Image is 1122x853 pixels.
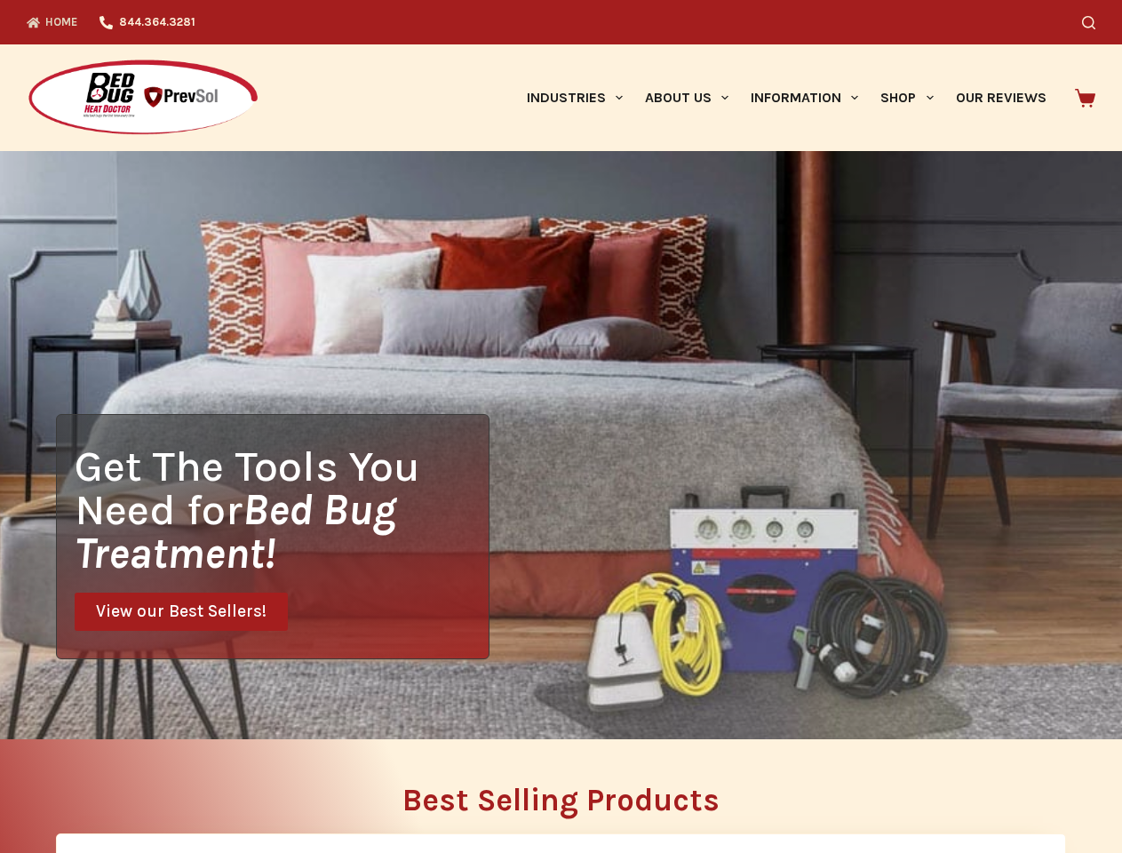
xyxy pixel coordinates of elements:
a: About Us [633,44,739,151]
i: Bed Bug Treatment! [75,484,396,578]
h2: Best Selling Products [56,785,1066,816]
button: Search [1082,16,1095,29]
span: View our Best Sellers! [96,603,267,620]
a: View our Best Sellers! [75,593,288,631]
nav: Primary [515,44,1057,151]
a: Information [740,44,870,151]
img: Prevsol/Bed Bug Heat Doctor [27,59,259,138]
h1: Get The Tools You Need for [75,444,489,575]
a: Industries [515,44,633,151]
a: Our Reviews [944,44,1057,151]
a: Shop [870,44,944,151]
